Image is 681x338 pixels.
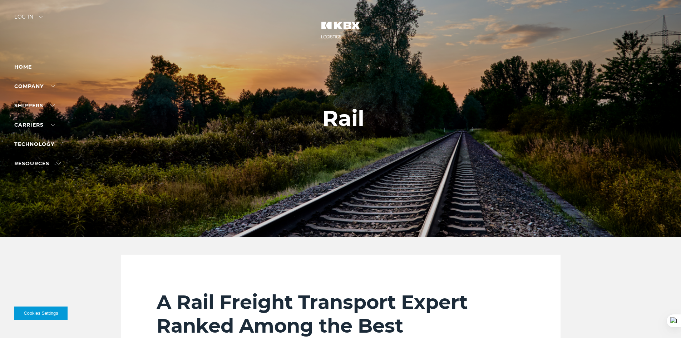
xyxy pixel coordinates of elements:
img: kbx logo [314,14,367,46]
a: Technology [14,141,54,147]
h1: Rail [322,106,364,131]
a: RESOURCES [14,160,61,167]
a: Carriers [14,122,55,128]
div: Log in [14,14,43,25]
button: Cookies Settings [14,307,68,320]
a: SHIPPERS [14,102,55,109]
a: Company [14,83,55,89]
h2: A Rail Freight Transport Expert Ranked Among the Best [157,290,525,338]
img: arrow [39,16,43,18]
a: Home [14,64,32,70]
